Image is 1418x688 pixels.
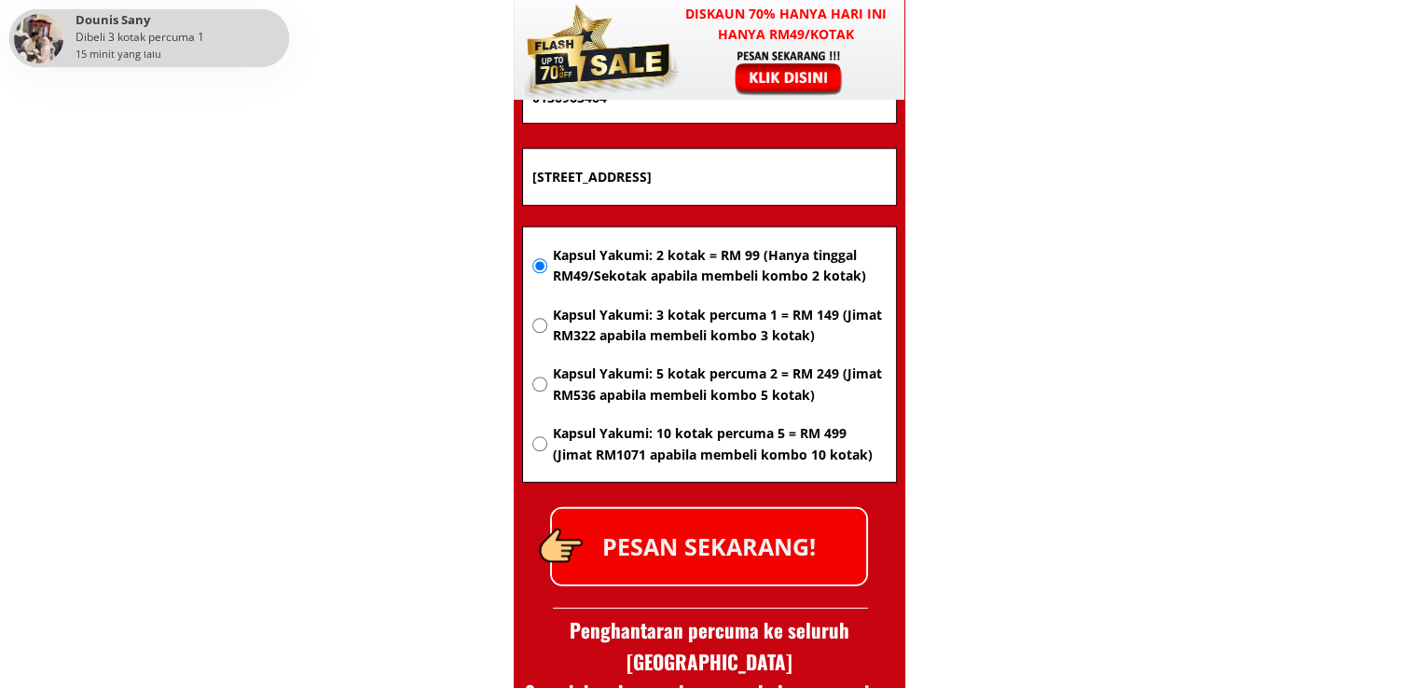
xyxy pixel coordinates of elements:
[552,245,886,287] span: Kapsul Yakumi: 2 kotak = RM 99 (Hanya tinggal RM49/Sekotak apabila membeli kombo 2 kotak)
[552,509,866,585] p: PESAN SEKARANG!
[552,305,886,347] span: Kapsul Yakumi: 3 kotak percuma 1 = RM 149 (Jimat RM322 apabila membeli kombo 3 kotak)
[552,423,886,465] span: Kapsul Yakumi: 10 kotak percuma 5 = RM 499 (Jimat RM1071 apabila membeli kombo 10 kotak)
[552,364,886,406] span: Kapsul Yakumi: 5 kotak percuma 2 = RM 249 (Jimat RM536 apabila membeli kombo 5 kotak)
[668,4,905,46] h3: Diskaun 70% hanya hari ini hanya RM49/kotak
[528,149,891,205] input: Alamat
